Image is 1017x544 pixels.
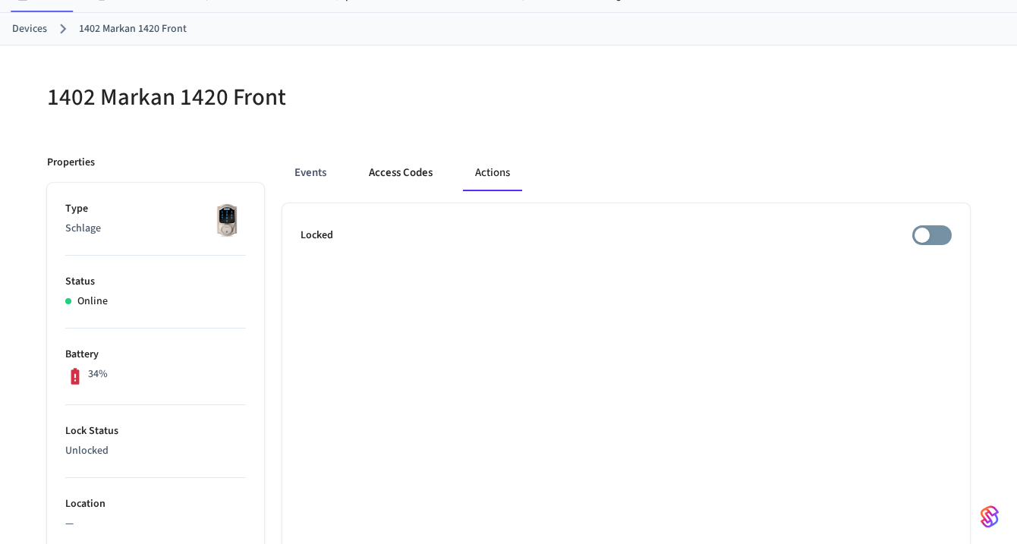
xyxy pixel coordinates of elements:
[65,221,246,237] p: Schlage
[65,347,246,363] p: Battery
[77,294,108,310] p: Online
[88,366,108,382] p: 34%
[65,516,246,532] p: —
[208,201,246,239] img: Schlage Sense Smart Deadbolt with Camelot Trim, Front
[65,423,246,439] p: Lock Status
[65,274,246,290] p: Status
[12,21,47,37] a: Devices
[65,443,246,459] p: Unlocked
[301,228,333,244] p: Locked
[282,155,970,191] div: ant example
[79,21,187,37] a: 1402 Markan 1420 Front
[65,496,246,512] p: Location
[47,82,499,113] h5: 1402 Markan 1420 Front
[981,505,999,529] img: SeamLogoGradient.69752ec5.svg
[47,155,95,171] p: Properties
[463,155,522,191] button: Actions
[65,201,246,217] p: Type
[357,155,445,191] button: Access Codes
[282,155,338,191] button: Events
